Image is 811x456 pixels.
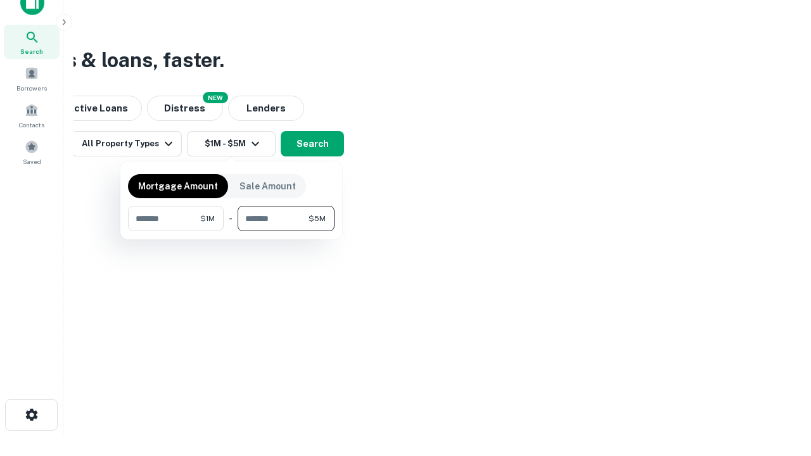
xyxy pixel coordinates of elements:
[239,179,296,193] p: Sale Amount
[309,213,326,224] span: $5M
[138,179,218,193] p: Mortgage Amount
[748,355,811,415] iframe: Chat Widget
[200,213,215,224] span: $1M
[229,206,233,231] div: -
